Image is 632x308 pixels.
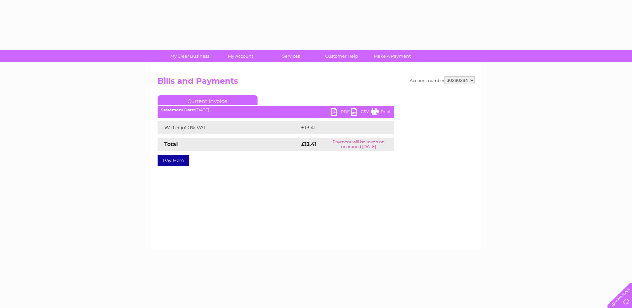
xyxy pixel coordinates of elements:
a: My Clear Business [162,50,217,62]
div: Account number [410,76,475,84]
a: PDF [331,108,351,117]
a: Current Invoice [158,95,258,105]
a: Make A Payment [365,50,420,62]
td: Payment will be taken on or around [DATE] [323,138,394,151]
a: Customer Help [314,50,369,62]
a: My Account [213,50,268,62]
h2: Bills and Payments [158,76,475,89]
strong: Total [164,141,178,147]
b: Statement Date: [161,107,195,112]
strong: £13.41 [301,141,316,147]
a: Pay Here [158,155,189,166]
div: [DATE] [158,108,394,112]
a: Services [264,50,318,62]
td: Water @ 0% VAT [158,121,300,134]
td: £13.41 [300,121,379,134]
a: Print [371,108,391,117]
a: CSV [351,108,371,117]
